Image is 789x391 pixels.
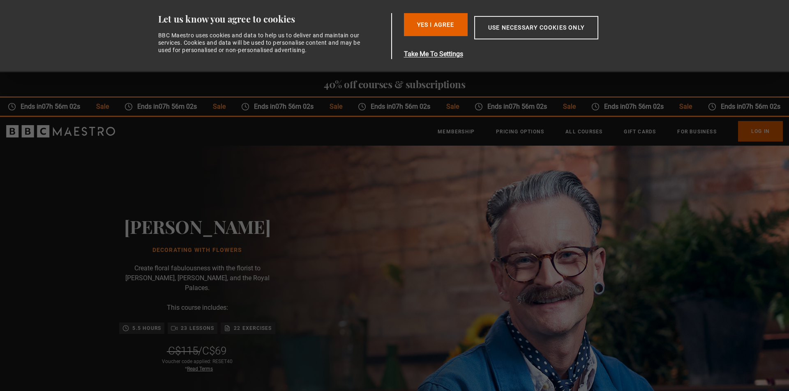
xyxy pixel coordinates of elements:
[124,247,271,254] h1: Decorating With Flowers
[287,102,316,112] span: Sale
[448,102,520,112] span: Ends in
[115,263,279,293] p: Create floral fabulousness with the florist to [PERSON_NAME], [PERSON_NAME], and the Royal Palaces.
[181,324,214,332] p: 23 lessons
[125,103,163,110] time: 07h 56m 02s
[637,102,666,112] span: Sale
[404,13,468,36] button: Yes I Agree
[241,103,279,110] time: 07h 56m 02s
[167,303,228,313] p: This course includes:
[677,128,716,136] a: For business
[168,344,226,358] div: /
[738,121,783,142] a: Log In
[496,128,544,136] a: Pricing Options
[158,13,388,25] div: Let us know you agree to cookies
[591,103,629,110] time: 07h 56m 02s
[754,102,782,112] span: Sale
[202,345,226,357] span: C$69
[565,128,602,136] a: All Courses
[8,103,46,110] time: 07h 56m 02s
[624,128,656,136] a: Gift Cards
[438,128,475,136] a: Membership
[438,121,783,142] nav: Primary
[474,103,512,110] time: 07h 56m 02s
[168,345,198,357] span: C$115
[158,32,365,54] div: BBC Maestro uses cookies and data to help us to deliver and maintain our services. Cookies and da...
[215,102,287,112] span: Ends in
[404,102,432,112] span: Sale
[234,324,272,332] p: 22 exercises
[404,49,637,59] button: Take Me To Settings
[6,125,115,137] svg: BBC Maestro
[132,324,161,332] p: 5.5 hours
[521,102,549,112] span: Sale
[54,102,82,112] span: Sale
[332,102,404,112] span: Ends in
[708,103,746,110] time: 07h 56m 02s
[124,216,271,237] h2: [PERSON_NAME]
[171,102,199,112] span: Sale
[474,16,598,39] button: Use necessary cookies only
[682,102,754,112] span: Ends in
[565,102,637,112] span: Ends in
[98,102,170,112] span: Ends in
[358,103,396,110] time: 07h 56m 02s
